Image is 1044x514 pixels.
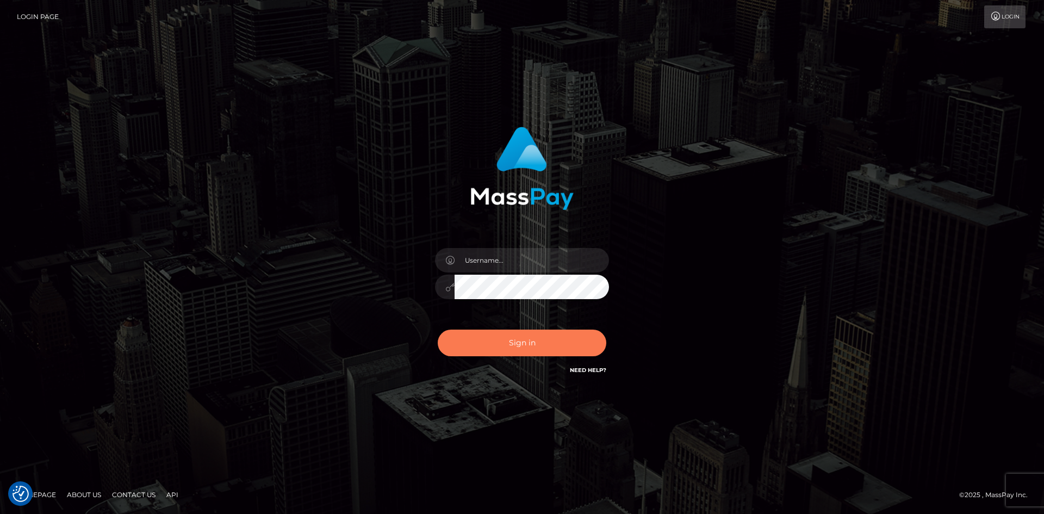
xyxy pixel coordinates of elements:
[570,367,606,374] a: Need Help?
[455,248,609,273] input: Username...
[63,486,105,503] a: About Us
[13,486,29,502] button: Consent Preferences
[13,486,29,502] img: Revisit consent button
[470,127,574,210] img: MassPay Login
[959,489,1036,501] div: © 2025 , MassPay Inc.
[12,486,60,503] a: Homepage
[438,330,606,356] button: Sign in
[162,486,183,503] a: API
[984,5,1026,28] a: Login
[108,486,160,503] a: Contact Us
[17,5,59,28] a: Login Page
